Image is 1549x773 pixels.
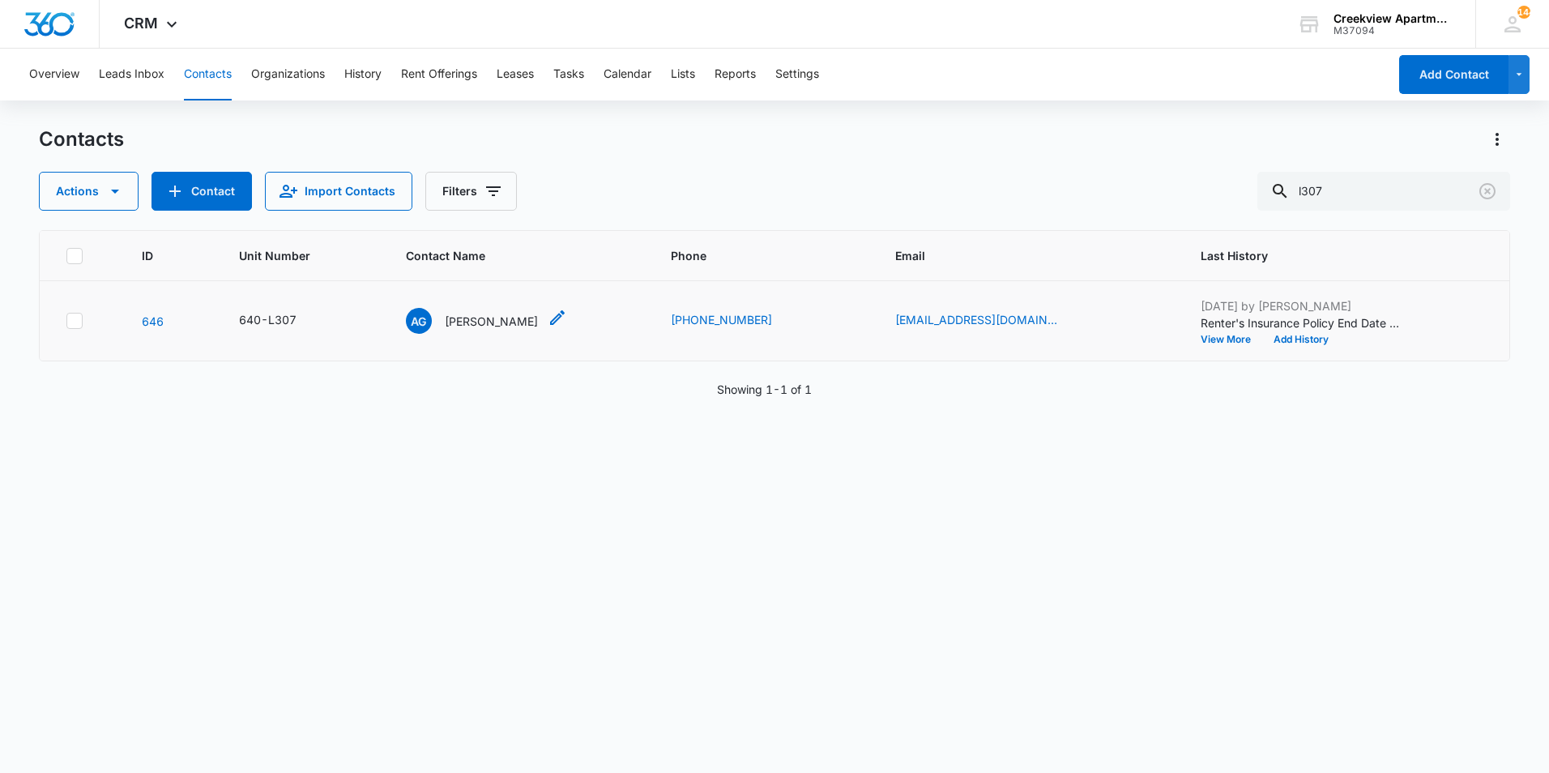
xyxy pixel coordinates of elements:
[425,172,517,211] button: Filters
[239,311,326,331] div: Unit Number - 640-L307 - Select to Edit Field
[895,247,1137,264] span: Email
[717,381,812,398] p: Showing 1-1 of 1
[39,127,124,152] h1: Contacts
[715,49,756,100] button: Reports
[39,172,139,211] button: Actions
[251,49,325,100] button: Organizations
[239,311,297,328] div: 640-L307
[1517,6,1530,19] div: notifications count
[1334,25,1452,36] div: account id
[445,313,538,330] p: [PERSON_NAME]
[184,49,232,100] button: Contacts
[1201,247,1461,264] span: Last History
[1262,335,1340,344] button: Add History
[239,247,366,264] span: Unit Number
[604,49,651,100] button: Calendar
[671,311,772,328] a: [PHONE_NUMBER]
[124,15,158,32] span: CRM
[142,314,164,328] a: Navigate to contact details page for Alfonso Granado
[99,49,164,100] button: Leads Inbox
[895,311,1086,331] div: Email - alfonsog1420@gmail.com - Select to Edit Field
[1201,297,1403,314] p: [DATE] by [PERSON_NAME]
[775,49,819,100] button: Settings
[1474,178,1500,204] button: Clear
[1201,314,1403,331] p: Renter's Insurance Policy End Date changed from [DATE] to [DATE].
[406,308,567,334] div: Contact Name - Alfonso Granado - Select to Edit Field
[1201,335,1262,344] button: View More
[1484,126,1510,152] button: Actions
[265,172,412,211] button: Import Contacts
[1257,172,1510,211] input: Search Contacts
[671,247,833,264] span: Phone
[142,247,177,264] span: ID
[895,311,1057,328] a: [EMAIL_ADDRESS][DOMAIN_NAME]
[553,49,584,100] button: Tasks
[29,49,79,100] button: Overview
[406,308,432,334] span: AG
[406,247,608,264] span: Contact Name
[401,49,477,100] button: Rent Offerings
[1399,55,1508,94] button: Add Contact
[671,311,801,331] div: Phone - (970) 380-2065 - Select to Edit Field
[497,49,534,100] button: Leases
[1517,6,1530,19] span: 144
[1334,12,1452,25] div: account name
[344,49,382,100] button: History
[151,172,252,211] button: Add Contact
[671,49,695,100] button: Lists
